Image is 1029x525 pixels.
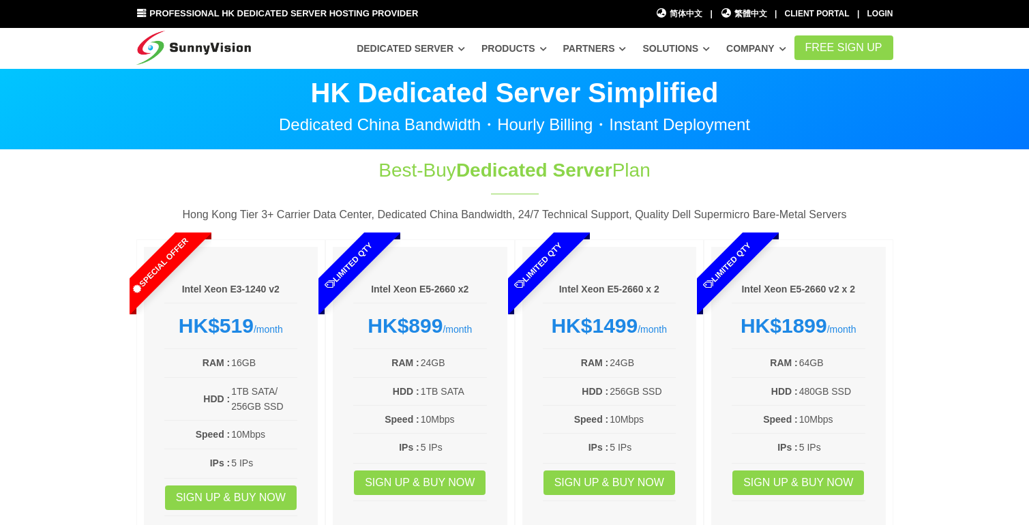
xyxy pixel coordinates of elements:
[710,7,712,20] li: |
[857,7,859,20] li: |
[563,36,627,61] a: Partners
[288,157,742,183] h1: Best-Buy Plan
[203,393,230,404] b: HDD :
[230,455,297,471] td: 5 IPs
[720,7,767,20] a: 繁體中文
[102,209,217,323] span: Special Offer
[777,442,798,453] b: IPs :
[196,429,230,440] b: Speed :
[741,314,827,337] strong: HK$1899
[420,439,487,455] td: 5 IPs
[136,206,893,224] p: Hong Kong Tier 3+ Carrier Data Center, Dedicated China Bandwidth, 24/7 Technical Support, Quality...
[543,470,675,495] a: Sign up & Buy Now
[179,314,254,337] strong: HK$519
[136,117,893,133] p: Dedicated China Bandwidth・Hourly Billing・Instant Deployment
[726,36,786,61] a: Company
[551,314,638,337] strong: HK$1499
[609,383,676,400] td: 256GB SSD
[799,439,865,455] td: 5 IPs
[292,209,406,323] span: Limited Qty
[775,7,777,20] li: |
[543,283,676,297] h6: Intel Xeon E5-2660 x 2
[399,442,419,453] b: IPs :
[368,314,443,337] strong: HK$899
[763,414,798,425] b: Speed :
[481,209,595,323] span: Limited Qty
[785,9,850,18] a: Client Portal
[867,9,893,18] a: Login
[732,470,864,495] a: Sign up & Buy Now
[574,414,609,425] b: Speed :
[670,209,785,323] span: Limited Qty
[420,355,487,371] td: 24GB
[230,355,297,371] td: 16GB
[164,314,298,338] div: /month
[656,7,703,20] a: 简体中文
[230,383,297,415] td: 1TB SATA/ 256GB SSD
[420,383,487,400] td: 1TB SATA
[609,411,676,427] td: 10Mbps
[357,36,465,61] a: Dedicated Server
[354,470,486,495] a: Sign up & Buy Now
[799,411,865,427] td: 10Mbps
[609,439,676,455] td: 5 IPs
[164,283,298,297] h6: Intel Xeon E3-1240 v2
[353,283,487,297] h6: Intel Xeon E5-2660 x2
[588,442,609,453] b: IPs :
[210,457,230,468] b: IPs :
[456,160,612,181] span: Dedicated Server
[420,411,487,427] td: 10Mbps
[799,355,865,371] td: 64GB
[230,426,297,442] td: 10Mbps
[609,355,676,371] td: 24GB
[543,314,676,338] div: /month
[770,357,797,368] b: RAM :
[393,386,419,397] b: HDD :
[391,357,419,368] b: RAM :
[732,314,865,338] div: /month
[385,414,419,425] b: Speed :
[203,357,230,368] b: RAM :
[481,36,547,61] a: Products
[582,386,608,397] b: HDD :
[136,79,893,106] p: HK Dedicated Server Simplified
[353,314,487,338] div: /month
[149,8,418,18] span: Professional HK Dedicated Server Hosting Provider
[581,357,608,368] b: RAM :
[771,386,798,397] b: HDD :
[732,283,865,297] h6: Intel Xeon E5-2660 v2 x 2
[799,383,865,400] td: 480GB SSD
[165,485,297,510] a: Sign up & Buy Now
[794,35,893,60] a: FREE Sign Up
[642,36,710,61] a: Solutions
